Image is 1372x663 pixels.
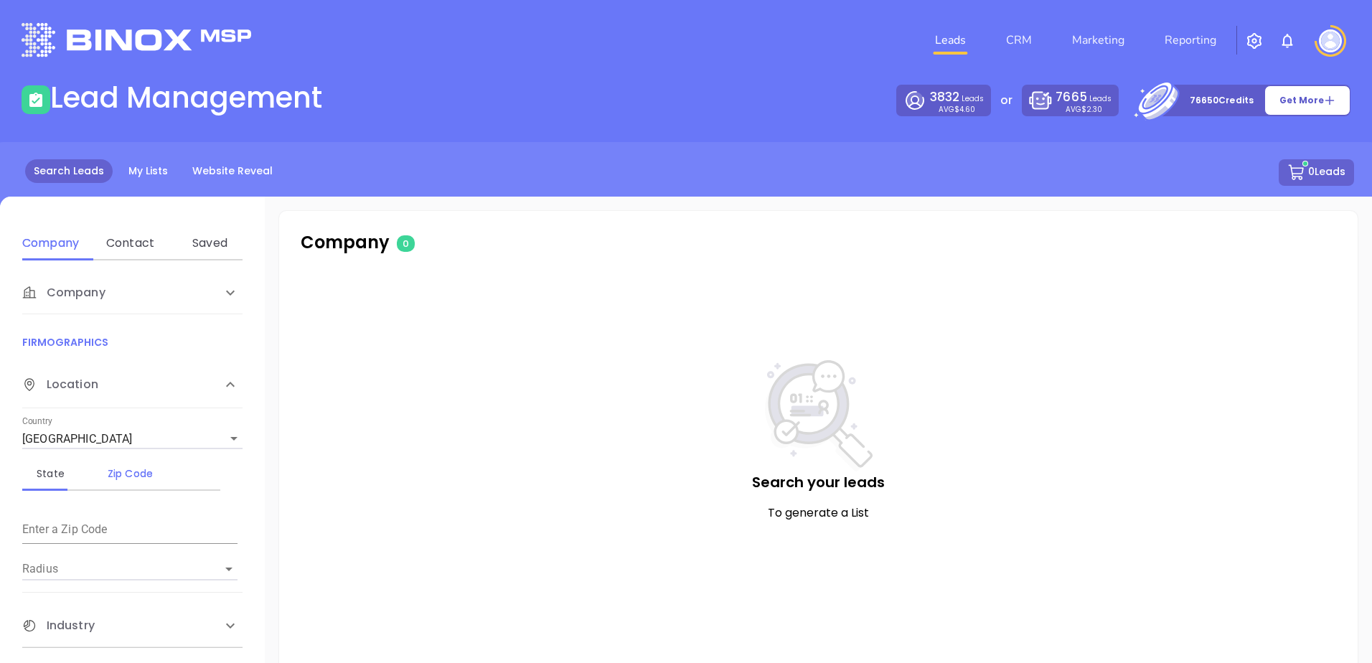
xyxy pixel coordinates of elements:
a: Leads [929,26,972,55]
a: My Lists [120,159,177,183]
p: Leads [930,88,984,106]
div: Saved [182,235,238,252]
div: Zip Code [102,465,159,482]
div: Company [22,271,243,314]
p: FIRMOGRAPHICS [22,334,243,350]
img: NoSearch [765,360,873,471]
div: [GEOGRAPHIC_DATA] [22,428,243,451]
span: 3832 [930,88,959,105]
a: Marketing [1066,26,1130,55]
a: Reporting [1159,26,1222,55]
button: Open [219,559,239,579]
h1: Lead Management [50,80,322,115]
div: Contact [102,235,159,252]
a: CRM [1000,26,1038,55]
p: Leads [1056,88,1111,106]
img: logo [22,23,251,57]
p: Search your leads [308,471,1329,493]
button: 0Leads [1279,159,1354,186]
div: Industry [22,604,243,647]
p: 76650 Credits [1190,93,1254,108]
p: or [1000,92,1012,109]
div: State [22,465,79,482]
span: Industry [22,617,95,634]
img: user [1319,29,1342,52]
img: iconNotification [1279,32,1296,50]
label: Country [22,418,52,426]
button: Get More [1264,85,1350,116]
span: 7665 [1056,88,1086,105]
a: Website Reveal [184,159,281,183]
a: Search Leads [25,159,113,183]
p: AVG [939,106,975,113]
span: Company [22,284,105,301]
img: iconSetting [1246,32,1263,50]
span: 0 [397,235,415,252]
p: To generate a List [308,504,1329,522]
span: $4.60 [954,104,975,115]
div: Location [22,362,243,408]
div: Company [22,235,79,252]
span: $2.30 [1081,104,1102,115]
p: Company [301,230,655,255]
span: Location [22,376,98,393]
p: AVG [1066,106,1102,113]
